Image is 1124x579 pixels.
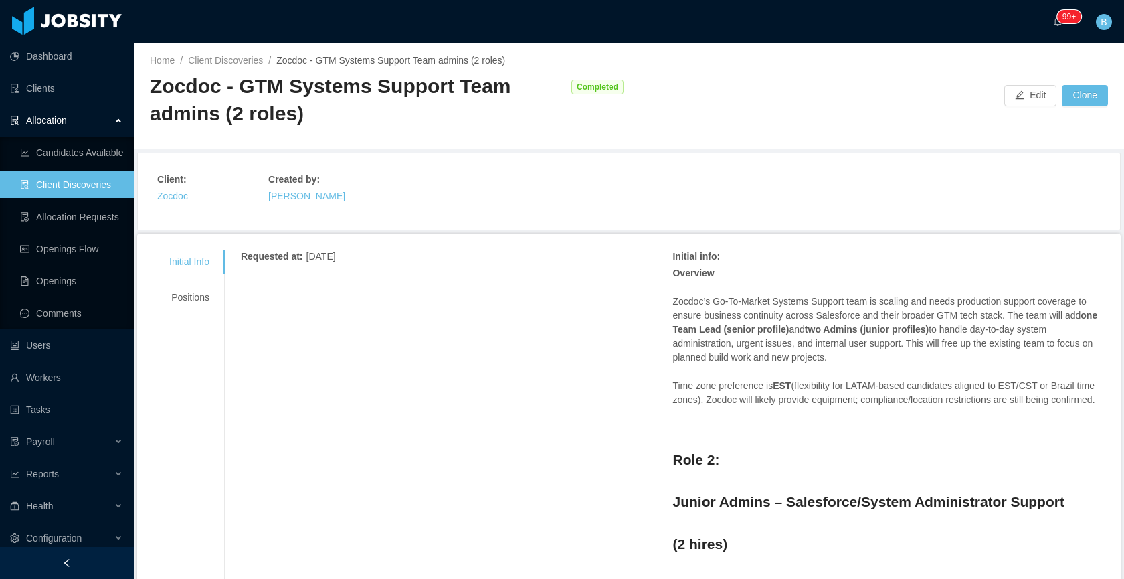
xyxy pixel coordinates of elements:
[276,55,505,66] span: Zocdoc - GTM Systems Support Team admins (2 roles)
[241,251,303,262] strong: Requested at :
[10,501,19,511] i: icon: medicine-box
[157,174,187,185] strong: Client :
[306,251,336,262] span: [DATE]
[20,268,123,295] a: icon: file-textOpenings
[268,191,345,201] a: [PERSON_NAME]
[20,171,123,198] a: icon: file-searchClient Discoveries
[26,501,53,511] span: Health
[268,174,320,185] strong: Created by :
[20,236,123,262] a: icon: idcardOpenings Flow
[10,437,19,446] i: icon: file-protect
[672,452,719,467] strong: Role 2:
[672,536,727,552] strong: (2 hires)
[805,324,929,335] strong: two Admins (junior profiles)
[26,533,82,544] span: Configuration
[672,268,714,278] strong: Overview
[10,469,19,479] i: icon: line-chart
[153,285,225,310] div: Positions
[571,80,624,94] span: Completed
[26,469,59,479] span: Reports
[1004,85,1056,106] button: icon: editEdit
[672,379,1105,407] p: Time zone preference is (flexibility for LATAM-based candidates aligned to EST/CST or Brazil time...
[672,251,720,262] strong: Initial info :
[1101,14,1107,30] span: B
[10,533,19,543] i: icon: setting
[1062,85,1108,106] button: Clone
[10,396,123,423] a: icon: profileTasks
[1057,10,1081,23] sup: 245
[153,250,225,274] div: Initial Info
[1053,17,1062,26] i: icon: bell
[672,494,1064,509] strong: Junior Admins – Salesforce/System Administrator Support
[672,295,1105,365] p: Zocdoc’s Go-To-Market Systems Support team is scaling and needs production support coverage to en...
[773,380,791,391] strong: EST
[20,203,123,230] a: icon: file-doneAllocation Requests
[10,364,123,391] a: icon: userWorkers
[26,115,67,126] span: Allocation
[10,332,123,359] a: icon: robotUsers
[157,191,188,201] a: Zocdoc
[20,300,123,327] a: icon: messageComments
[268,55,271,66] span: /
[10,75,123,102] a: icon: auditClients
[26,436,55,447] span: Payroll
[150,55,175,66] a: Home
[20,139,123,166] a: icon: line-chartCandidates Available
[10,116,19,125] i: icon: solution
[150,73,565,127] div: Zocdoc - GTM Systems Support Team admins (2 roles)
[188,55,263,66] a: Client Discoveries
[180,55,183,66] span: /
[10,43,123,70] a: icon: pie-chartDashboard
